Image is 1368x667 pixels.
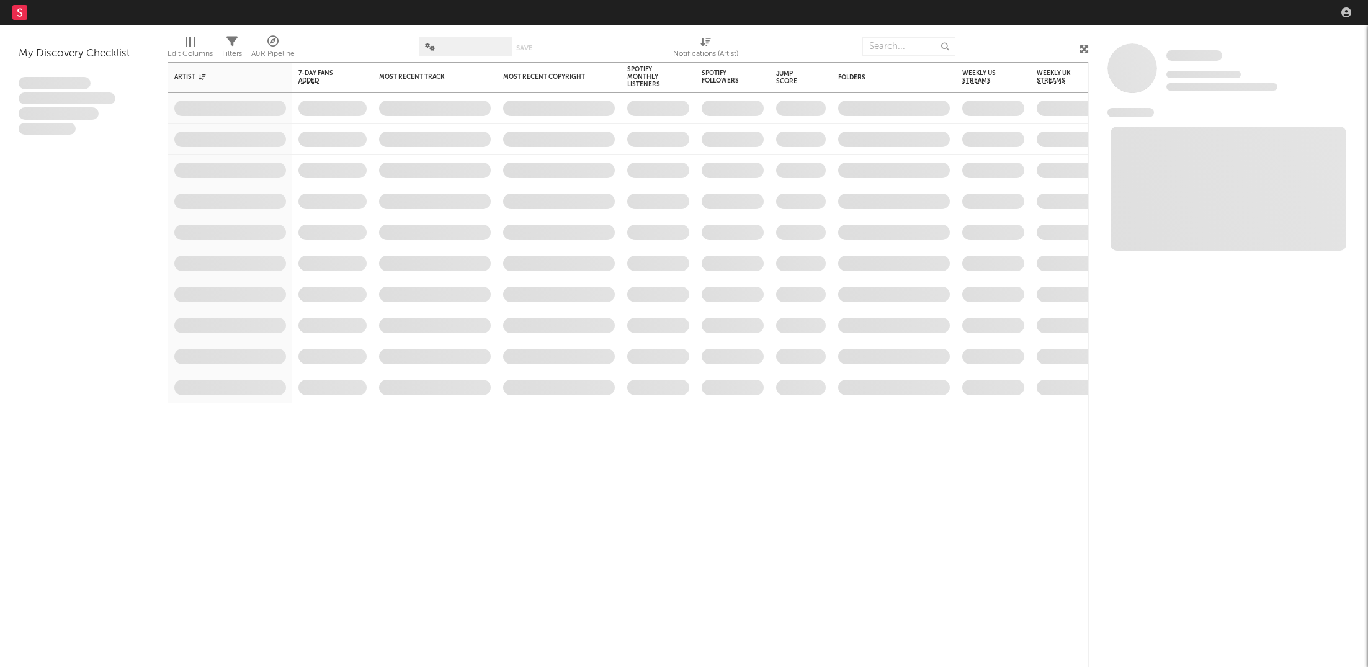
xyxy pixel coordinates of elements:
[168,47,213,61] div: Edit Columns
[251,47,295,61] div: A&R Pipeline
[379,73,472,81] div: Most Recent Track
[174,73,267,81] div: Artist
[702,69,745,84] div: Spotify Followers
[222,47,242,61] div: Filters
[1037,69,1083,84] span: Weekly UK Streams
[19,77,91,89] span: Lorem ipsum dolor
[516,45,532,51] button: Save
[673,31,738,67] div: Notifications (Artist)
[1166,50,1222,61] span: Some Artist
[1166,83,1277,91] span: 0 fans last week
[19,47,149,61] div: My Discovery Checklist
[838,74,931,81] div: Folders
[298,69,348,84] span: 7-Day Fans Added
[1107,108,1154,117] span: News Feed
[673,47,738,61] div: Notifications (Artist)
[962,69,1006,84] span: Weekly US Streams
[627,66,671,88] div: Spotify Monthly Listeners
[862,37,955,56] input: Search...
[168,31,213,67] div: Edit Columns
[19,107,99,120] span: Praesent ac interdum
[251,31,295,67] div: A&R Pipeline
[776,70,807,85] div: Jump Score
[19,123,76,135] span: Aliquam viverra
[503,73,596,81] div: Most Recent Copyright
[1166,71,1241,78] span: Tracking Since: [DATE]
[19,92,115,105] span: Integer aliquet in purus et
[222,31,242,67] div: Filters
[1166,50,1222,62] a: Some Artist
